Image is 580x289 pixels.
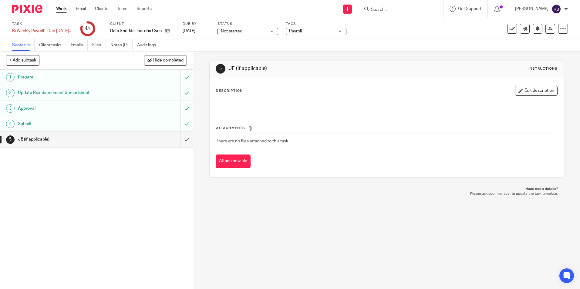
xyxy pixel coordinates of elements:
a: Client tasks [39,39,66,51]
div: 4 [85,25,91,32]
img: svg%3E [551,4,561,14]
h1: Update Reimbursement Spreadsheet [18,88,122,97]
span: Payroll [289,29,302,33]
div: Instructions [528,66,558,71]
h1: Approval [18,104,122,113]
span: Get Support [458,7,481,11]
p: Data Spotlite, Inc. dba Cyrisma [110,28,162,34]
a: Notes (0) [110,39,133,51]
span: [DATE] [183,29,195,33]
span: Hide completed [153,58,184,63]
div: 4 [6,120,15,128]
p: Please ask your manager to update the task template. [215,191,558,196]
a: Files [92,39,106,51]
h1: Prepare [18,73,122,82]
input: Search [370,7,425,13]
a: Clients [95,6,108,12]
img: Pixie [12,5,42,13]
a: Subtasks [12,39,35,51]
label: Client [110,22,175,26]
div: 2 [6,89,15,97]
small: /5 [87,27,91,31]
div: 1 [6,73,15,81]
p: [PERSON_NAME] [515,6,548,12]
a: Emails [71,39,88,51]
label: Task [12,22,73,26]
p: Need more details? [215,187,558,191]
a: Email [76,6,86,12]
a: Team [117,6,127,12]
div: 5 [216,64,225,74]
a: Reports [137,6,152,12]
label: Tags [286,22,346,26]
div: Bi Weekly Payroll - Due Wednesday (DataSpotlite) [12,28,73,34]
div: Bi Weekly Payroll - Due [DATE] (DataSpotlite) [12,28,73,34]
span: There are no files attached to this task. [216,139,289,143]
span: Attachments [216,126,245,130]
div: 5 [6,135,15,144]
label: Status [217,22,278,26]
a: Work [56,6,67,12]
label: Due by [183,22,210,26]
button: Edit description [515,86,558,96]
span: Not started [221,29,242,33]
button: + Add subtask [6,55,39,65]
button: Hide completed [144,55,187,65]
p: Description [216,88,243,93]
h1: Submit [18,119,122,128]
h1: JE (if applicable) [229,65,400,72]
h1: JE (if applicable) [18,135,122,144]
div: 3 [6,104,15,113]
a: Audit logs [137,39,160,51]
button: Attach new file [216,154,251,168]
